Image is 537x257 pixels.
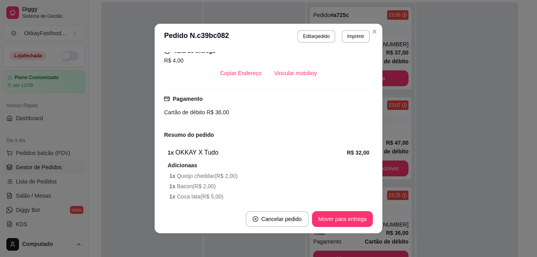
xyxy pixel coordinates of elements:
strong: 1 x [169,183,177,189]
button: Imprimir [342,30,370,43]
button: Editarpedido [297,30,335,43]
span: R$ 36,00 [205,109,229,115]
span: credit-card [164,96,170,102]
button: close-circleCancelar pedido [246,211,309,227]
button: Close [368,25,381,38]
button: Copiar Endereço [214,65,268,81]
strong: 1 x [169,193,177,200]
strong: 1 x [168,149,174,156]
strong: Resumo do pedido [164,132,214,138]
h3: Pedido N. c39bc082 [164,30,229,43]
span: Queijo cheddar ( R$ 2,00 ) [169,172,369,180]
div: OKKAY X Tudo [168,148,347,157]
span: R$ 4,00 [164,57,183,64]
strong: R$ 32,00 [347,149,369,156]
strong: Adicionaas [168,162,197,168]
strong: Pagamento [173,96,202,102]
strong: 1 x [169,173,177,179]
span: close-circle [253,216,258,222]
button: Mover para entrega [312,211,373,227]
span: Coca lata ( R$ 5,00 ) [169,192,369,201]
span: Cartão de débito [164,109,205,115]
span: Bacon ( R$ 2,00 ) [169,182,369,191]
button: Vincular motoboy [268,65,323,81]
